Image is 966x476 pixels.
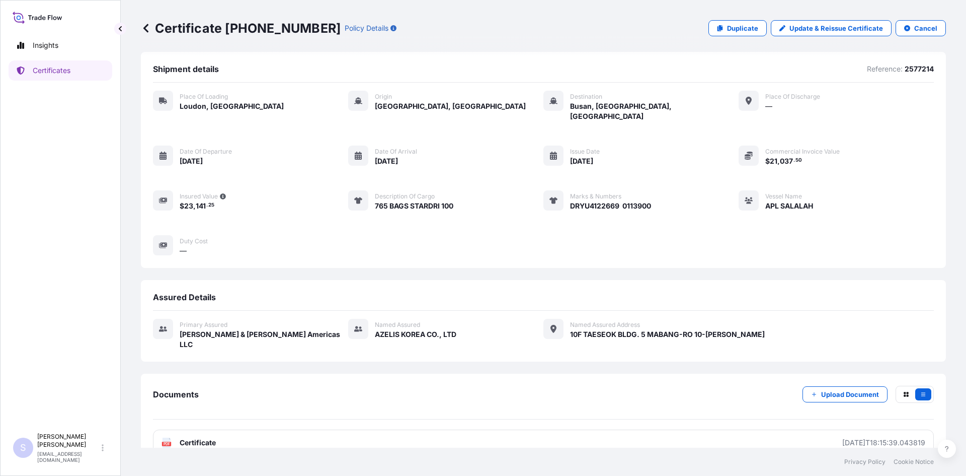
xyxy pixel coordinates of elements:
p: [PERSON_NAME] [PERSON_NAME] [37,433,100,449]
span: 25 [208,203,214,207]
p: Insights [33,40,58,50]
span: Assured Details [153,292,216,302]
p: Certificate [PHONE_NUMBER] [141,20,341,36]
span: Named Assured [375,321,420,329]
p: Policy Details [345,23,388,33]
span: 037 [780,158,793,165]
span: Date of departure [180,148,232,156]
button: Upload Document [802,386,888,402]
div: [DATE]T18:15:39.043819 [842,438,925,448]
span: Description of cargo [375,192,435,200]
span: Vessel Name [765,192,802,200]
span: Destination [570,93,602,101]
span: Marks & Numbers [570,192,621,200]
span: [PERSON_NAME] & [PERSON_NAME] Americas LLC [180,329,348,350]
span: Origin [375,93,392,101]
a: Update & Reissue Certificate [771,20,892,36]
a: PDFCertificate[DATE]T18:15:39.043819 [153,430,934,456]
span: . [793,159,795,162]
span: Primary assured [180,321,227,329]
span: APL SALALAH [765,201,813,211]
span: Issue Date [570,148,600,156]
span: 765 BAGS STARDRI 100 [375,201,453,211]
span: Place of discharge [765,93,820,101]
span: [DATE] [180,156,203,166]
span: — [180,246,187,256]
span: Documents [153,389,199,399]
span: , [193,202,196,210]
a: Certificates [9,60,112,81]
span: DRYU4122669 0113900 [570,201,651,211]
span: Busan, [GEOGRAPHIC_DATA], [GEOGRAPHIC_DATA] [570,101,739,121]
span: 50 [795,159,802,162]
a: Cookie Notice [894,458,934,466]
span: AZELIS KOREA CO., LTD [375,329,456,339]
span: — [765,101,772,111]
a: Duplicate [708,20,767,36]
p: 2577214 [905,64,934,74]
span: [GEOGRAPHIC_DATA], [GEOGRAPHIC_DATA] [375,101,526,111]
span: Commercial Invoice Value [765,148,840,156]
span: $ [180,202,184,210]
span: 23 [184,202,193,210]
span: Place of Loading [180,93,228,101]
span: Duty Cost [180,237,208,245]
span: . [206,203,208,207]
span: Shipment details [153,64,219,74]
p: Update & Reissue Certificate [789,23,883,33]
p: Certificates [33,65,70,76]
span: 21 [770,158,777,165]
span: 141 [196,202,206,210]
p: Duplicate [727,23,758,33]
text: PDF [164,442,170,446]
a: Privacy Policy [844,458,886,466]
a: Insights [9,35,112,55]
button: Cancel [896,20,946,36]
span: Date of arrival [375,148,417,156]
span: Insured Value [180,192,218,200]
span: Certificate [180,438,216,448]
span: , [777,158,780,165]
p: Upload Document [821,389,879,399]
span: 10F TAESEOK BLDG. 5 MABANG-RO 10-[PERSON_NAME] [570,329,765,339]
p: Reference: [867,64,903,74]
span: [DATE] [375,156,398,166]
span: Named Assured Address [570,321,640,329]
span: [DATE] [570,156,593,166]
span: $ [765,158,770,165]
p: [EMAIL_ADDRESS][DOMAIN_NAME] [37,451,100,463]
span: S [20,443,26,453]
span: Loudon, [GEOGRAPHIC_DATA] [180,101,284,111]
p: Cancel [914,23,937,33]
